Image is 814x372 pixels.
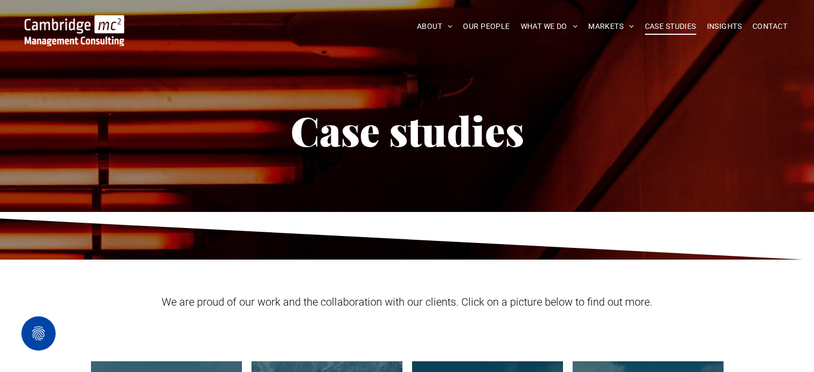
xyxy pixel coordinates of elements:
[747,18,793,35] a: CONTACT
[702,18,747,35] a: INSIGHTS
[412,18,458,35] a: ABOUT
[291,103,524,157] span: Case studies
[25,15,124,46] img: Go to Homepage
[640,18,702,35] a: CASE STUDIES
[25,17,124,28] a: Your Business Transformed | Cambridge Management Consulting
[162,295,652,308] span: We are proud of our work and the collaboration with our clients. Click on a picture below to find...
[583,18,639,35] a: MARKETS
[458,18,515,35] a: OUR PEOPLE
[515,18,583,35] a: WHAT WE DO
